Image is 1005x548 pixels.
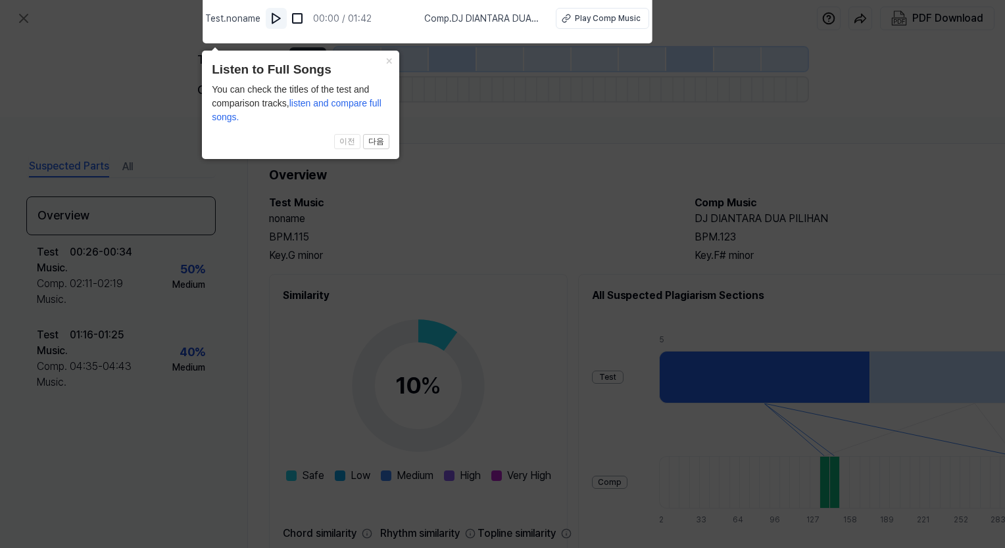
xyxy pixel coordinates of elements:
[378,51,399,69] button: Close
[556,8,649,29] button: Play Comp Music
[291,12,304,25] img: stop
[205,12,260,26] span: Test . noname
[212,98,381,122] span: listen and compare full songs.
[363,134,389,150] button: 다음
[575,12,641,24] div: Play Comp Music
[313,12,372,26] div: 00:00 / 01:42
[270,12,283,25] img: play
[424,12,540,26] span: Comp . DJ DIANTARA DUA PILIHAN
[212,83,389,124] div: You can check the titles of the test and comparison tracks,
[212,60,389,80] header: Listen to Full Songs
